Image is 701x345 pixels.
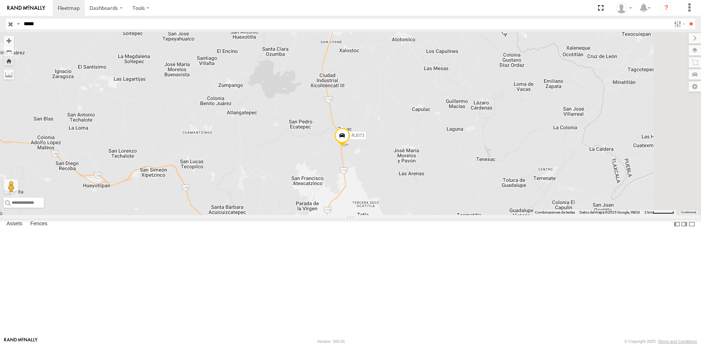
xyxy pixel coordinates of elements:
[681,219,688,229] label: Dock Summary Table to the Right
[4,46,14,56] button: Zoom out
[642,210,676,215] button: Escala del mapa: 2 km por 55 píxeles
[317,339,345,344] div: Version: 309.01
[4,69,14,80] label: Measure
[3,219,26,229] label: Assets
[689,81,701,92] label: Map Settings
[352,133,364,138] span: RJ073
[658,339,697,344] a: Terms and Conditions
[4,179,18,194] button: Arrastra el hombrecito naranja al mapa para abrir Street View
[4,36,14,46] button: Zoom in
[613,3,635,14] div: Sebastian Velez
[671,19,687,29] label: Search Filter Options
[579,210,640,214] span: Datos del mapa ©2025 Google, INEGI
[4,338,38,345] a: Visit our Website
[688,219,696,229] label: Hide Summary Table
[673,219,681,229] label: Dock Summary Table to the Left
[681,211,696,214] a: Condiciones (se abre en una nueva pestaña)
[27,219,51,229] label: Fences
[7,5,45,11] img: rand-logo.svg
[15,19,21,29] label: Search Query
[660,2,672,14] i: ?
[4,56,14,66] button: Zoom Home
[535,210,575,215] button: Combinaciones de teclas
[644,210,652,214] span: 2 km
[624,339,697,344] div: © Copyright 2025 -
